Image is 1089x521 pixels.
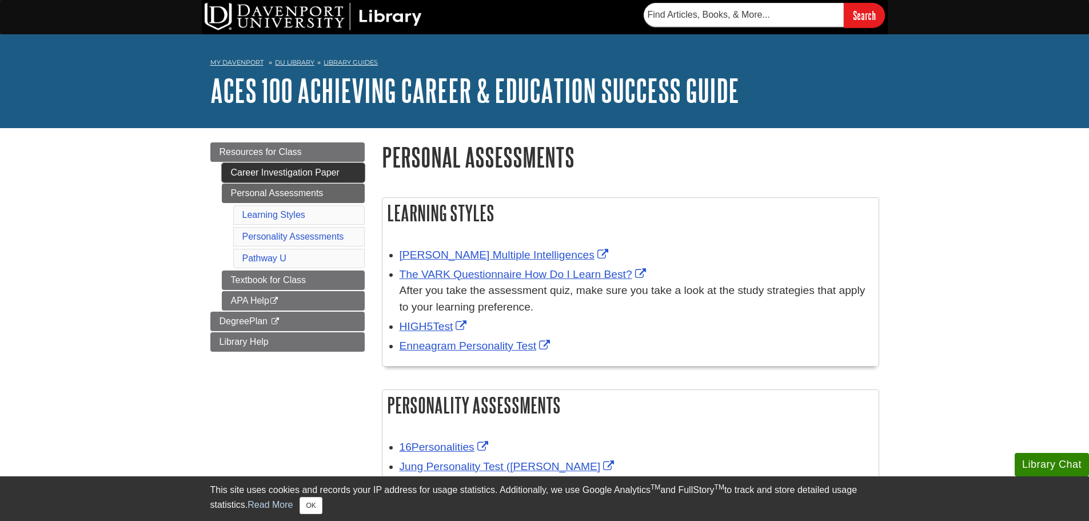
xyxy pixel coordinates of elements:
button: Close [300,497,322,514]
a: Learning Styles [242,210,305,220]
a: Library Guides [324,58,378,66]
h2: Learning Styles [382,198,879,228]
img: DU Library [205,3,422,30]
a: DegreePlan [210,312,365,331]
a: Link opens in new window [400,249,611,261]
a: Career Investigation Paper [222,163,365,182]
form: Searches DU Library's articles, books, and more [644,3,885,27]
div: Guide Page Menu [210,142,365,352]
button: Library Chat [1015,453,1089,476]
input: Search [844,3,885,27]
a: DU Library [275,58,314,66]
sup: TM [651,483,660,491]
a: My Davenport [210,58,264,67]
i: This link opens in a new window [269,297,279,305]
a: Link opens in new window [400,268,649,280]
a: ACES 100 Achieving Career & Education Success Guide [210,73,739,108]
span: DegreePlan [220,316,268,326]
a: Resources for Class [210,142,365,162]
sup: TM [715,483,724,491]
a: Link opens in new window [400,460,617,472]
a: Library Help [210,332,365,352]
a: Link opens in new window [400,320,470,332]
h1: Personal Assessments [382,142,879,172]
span: Resources for Class [220,147,302,157]
a: Read More [248,500,293,510]
a: Pathway U [242,253,286,263]
a: Personal Assessments [222,184,365,203]
a: APA Help [222,291,365,311]
a: Personality Assessments [242,232,344,241]
h2: Personality Assessments [382,390,879,420]
i: This link opens in a new window [270,318,280,325]
span: Library Help [220,337,269,347]
a: Link opens in new window [400,340,553,352]
a: Textbook for Class [222,271,365,290]
nav: breadcrumb [210,55,879,73]
a: Link opens in new window [400,441,491,453]
input: Find Articles, Books, & More... [644,3,844,27]
div: This site uses cookies and records your IP address for usage statistics. Additionally, we use Goo... [210,483,879,514]
div: After you take the assessment quiz, make sure you take a look at the study strategies that apply ... [400,283,873,316]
